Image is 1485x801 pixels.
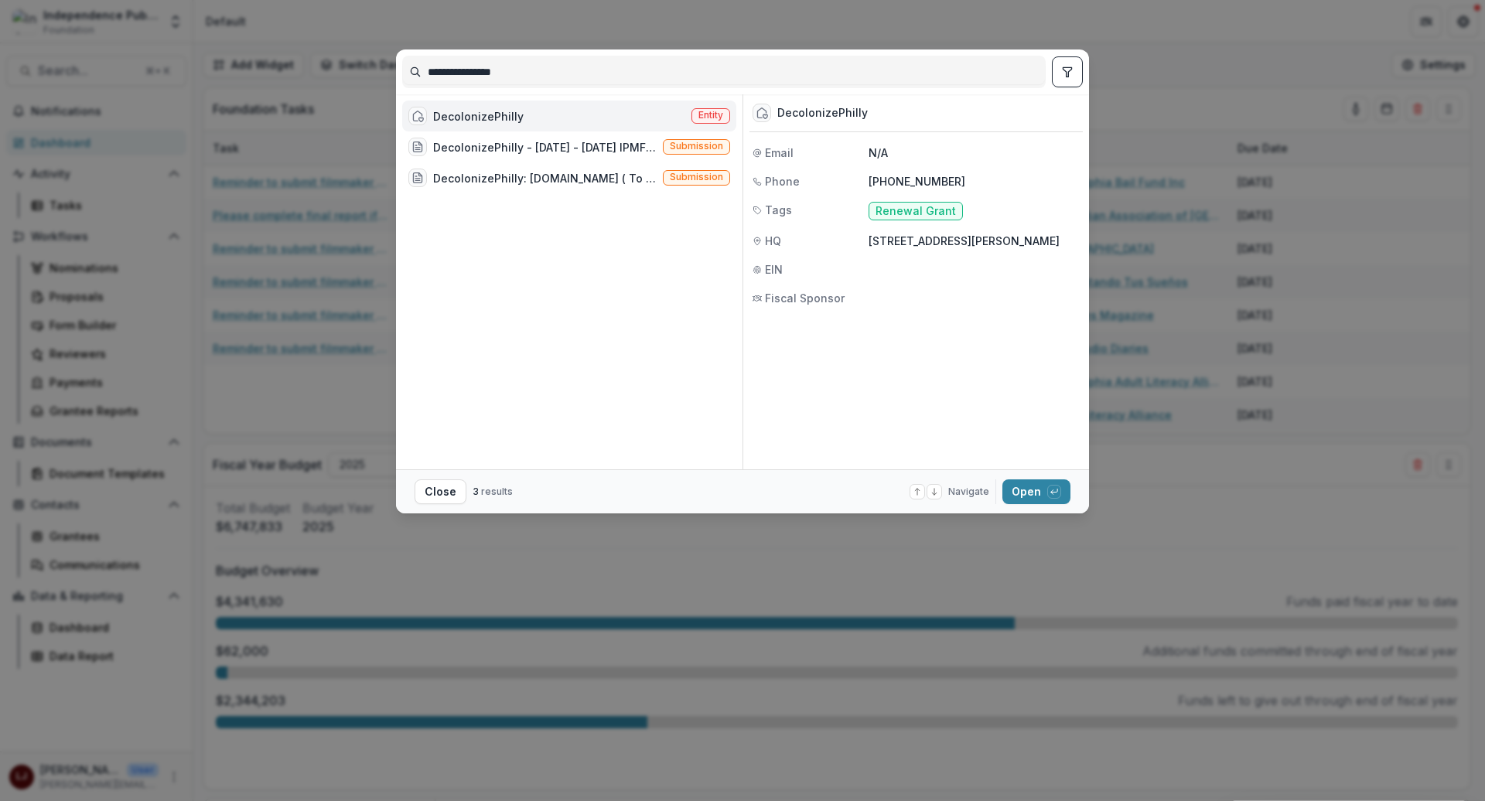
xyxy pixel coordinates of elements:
[481,486,513,497] span: results
[869,145,1080,161] p: N/A
[765,261,783,278] span: EIN
[765,145,794,161] span: Email
[433,139,657,155] div: DecolonizePhilly - [DATE] - [DATE] IPMF Renewal Application + Report
[415,479,466,504] button: Close
[765,173,800,189] span: Phone
[869,173,1080,189] p: [PHONE_NUMBER]
[1002,479,1070,504] button: Open
[765,233,781,249] span: HQ
[777,107,868,120] div: DecolonizePhilly
[948,485,989,499] span: Navigate
[1052,56,1083,87] button: toggle filters
[473,486,479,497] span: 3
[670,141,723,152] span: Submission
[698,110,723,121] span: Entity
[433,170,657,186] div: DecolonizePhilly: [DOMAIN_NAME] ( To restore and archive the history of marginalized communities ...
[765,290,845,306] span: Fiscal Sponsor
[876,205,956,218] span: Renewal Grant
[433,108,524,124] div: DecolonizePhilly
[869,233,1080,249] p: [STREET_ADDRESS][PERSON_NAME]
[670,172,723,182] span: Submission
[765,202,792,218] span: Tags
